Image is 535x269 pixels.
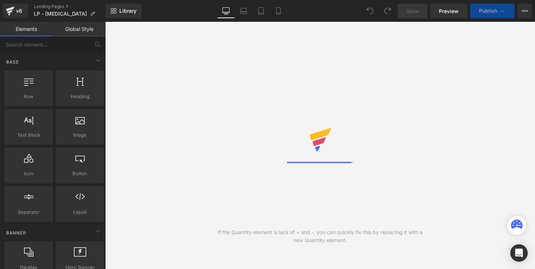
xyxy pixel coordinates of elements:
span: Save [407,7,419,15]
span: Text Block [7,131,51,139]
div: Open Intercom Messenger [510,244,528,262]
span: Liquid [58,208,102,216]
span: LP - [MEDICAL_DATA] [34,11,87,17]
a: Tablet [252,4,270,18]
button: More [518,4,532,18]
span: Preview [439,7,459,15]
a: Desktop [217,4,235,18]
button: Publish [470,4,515,18]
a: New Library [106,4,142,18]
div: v6 [15,6,24,16]
a: Landing Pages [34,4,106,9]
span: Button [58,170,102,177]
div: If the Quantity element is lack of + and -, you can quickly fix this by replacing it with a new Q... [213,228,428,244]
button: Redo [380,4,395,18]
button: Undo [363,4,377,18]
span: Separator [7,208,51,216]
span: Row [7,93,51,100]
span: Publish [479,8,497,14]
span: Heading [58,93,102,100]
span: Library [119,8,136,14]
a: Mobile [270,4,287,18]
a: Laptop [235,4,252,18]
a: v6 [3,4,28,18]
a: Preview [430,4,467,18]
span: Banner [5,229,27,236]
span: Icon [7,170,51,177]
span: Image [58,131,102,139]
a: Global Style [53,22,106,36]
span: Base [5,59,20,65]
